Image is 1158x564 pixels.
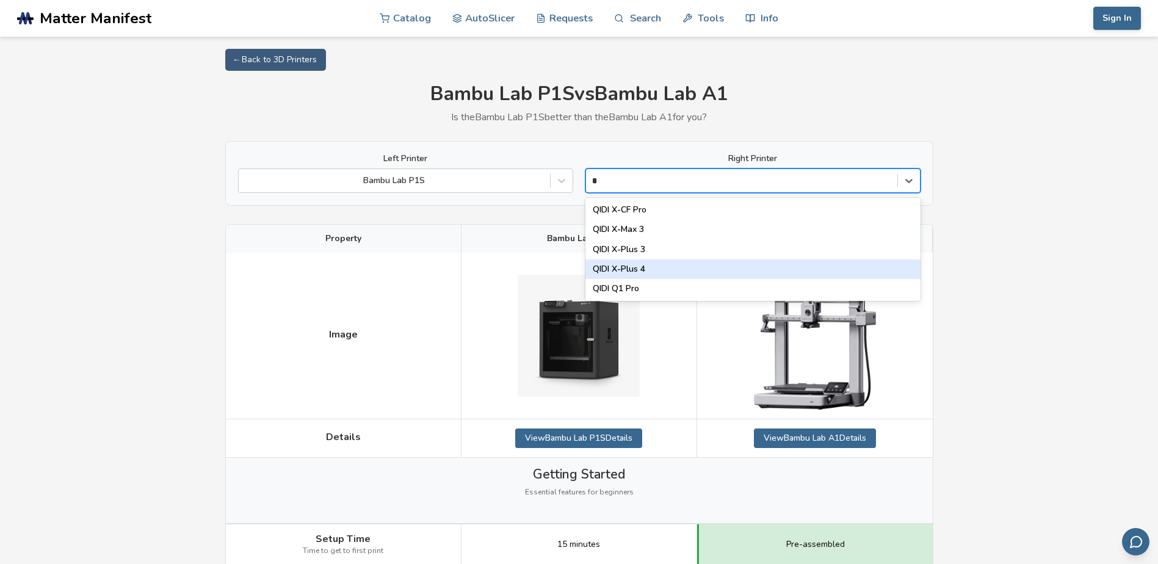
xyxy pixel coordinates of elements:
[225,83,933,106] h1: Bambu Lab P1S vs Bambu Lab A1
[585,200,921,220] div: QIDI X-CF Pro
[754,428,876,448] a: ViewBambu Lab A1Details
[592,176,599,186] input: QIDI X-CF ProQIDI X-Max 3QIDI X-Plus 3QIDI X-Plus 4QIDI Q1 Pro
[303,547,383,555] span: Time to get to first print
[585,154,921,164] label: Right Printer
[326,432,361,443] span: Details
[1093,7,1141,30] button: Sign In
[547,234,611,244] span: Bambu Lab P1S
[238,154,573,164] label: Left Printer
[585,240,921,259] div: QIDI X-Plus 3
[754,262,876,409] img: Bambu Lab A1
[518,275,640,397] img: Bambu Lab P1S
[585,259,921,279] div: QIDI X-Plus 4
[585,220,921,239] div: QIDI X-Max 3
[515,428,642,448] a: ViewBambu Lab P1SDetails
[329,329,358,340] span: Image
[525,488,634,497] span: Essential features for beginners
[245,176,247,186] input: Bambu Lab P1S
[225,49,326,71] a: ← Back to 3D Printers
[786,540,845,549] span: Pre-assembled
[316,533,371,544] span: Setup Time
[533,467,625,482] span: Getting Started
[325,234,361,244] span: Property
[225,112,933,123] p: Is the Bambu Lab P1S better than the Bambu Lab A1 for you?
[40,10,151,27] span: Matter Manifest
[557,540,600,549] span: 15 minutes
[585,279,921,298] div: QIDI Q1 Pro
[1122,528,1149,555] button: Send feedback via email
